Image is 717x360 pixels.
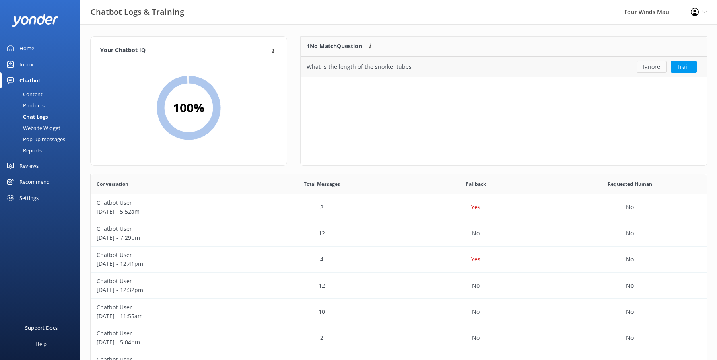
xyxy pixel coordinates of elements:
[91,247,707,273] div: row
[91,6,184,19] h3: Chatbot Logs & Training
[19,190,39,206] div: Settings
[472,281,480,290] p: No
[100,46,270,55] h4: Your Chatbot IQ
[5,134,65,145] div: Pop-up messages
[472,307,480,316] p: No
[320,203,323,212] p: 2
[91,299,707,325] div: row
[5,145,80,156] a: Reports
[5,88,80,100] a: Content
[35,336,47,352] div: Help
[319,307,325,316] p: 10
[626,307,634,316] p: No
[97,286,239,294] p: [DATE] - 12:32pm
[97,224,239,233] p: Chatbot User
[5,134,80,145] a: Pop-up messages
[5,122,60,134] div: Website Widget
[608,180,652,188] span: Requested Human
[91,194,707,220] div: row
[5,122,80,134] a: Website Widget
[97,312,239,321] p: [DATE] - 11:55am
[307,42,362,51] p: 1 No Match Question
[97,198,239,207] p: Chatbot User
[319,229,325,238] p: 12
[19,72,41,88] div: Chatbot
[173,98,204,117] h2: 100 %
[301,57,707,77] div: row
[319,281,325,290] p: 12
[19,158,39,174] div: Reviews
[472,333,480,342] p: No
[97,259,239,268] p: [DATE] - 12:41pm
[19,174,50,190] div: Recommend
[5,100,45,111] div: Products
[626,333,634,342] p: No
[97,329,239,338] p: Chatbot User
[471,255,480,264] p: Yes
[471,203,480,212] p: Yes
[91,273,707,299] div: row
[97,251,239,259] p: Chatbot User
[671,61,697,73] button: Train
[626,229,634,238] p: No
[5,111,48,122] div: Chat Logs
[626,255,634,264] p: No
[97,277,239,286] p: Chatbot User
[5,145,42,156] div: Reports
[472,229,480,238] p: No
[97,180,128,188] span: Conversation
[301,57,707,77] div: grid
[320,333,323,342] p: 2
[5,88,43,100] div: Content
[19,56,33,72] div: Inbox
[626,203,634,212] p: No
[320,255,323,264] p: 4
[19,40,34,56] div: Home
[626,281,634,290] p: No
[5,111,80,122] a: Chat Logs
[12,14,58,27] img: yonder-white-logo.png
[304,180,340,188] span: Total Messages
[637,61,667,73] button: Ignore
[91,220,707,247] div: row
[97,338,239,347] p: [DATE] - 5:04pm
[5,100,80,111] a: Products
[25,320,58,336] div: Support Docs
[97,233,239,242] p: [DATE] - 7:29pm
[91,325,707,351] div: row
[97,207,239,216] p: [DATE] - 5:52am
[307,62,412,71] div: What is the length of the snorkel tubes
[466,180,486,188] span: Fallback
[97,303,239,312] p: Chatbot User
